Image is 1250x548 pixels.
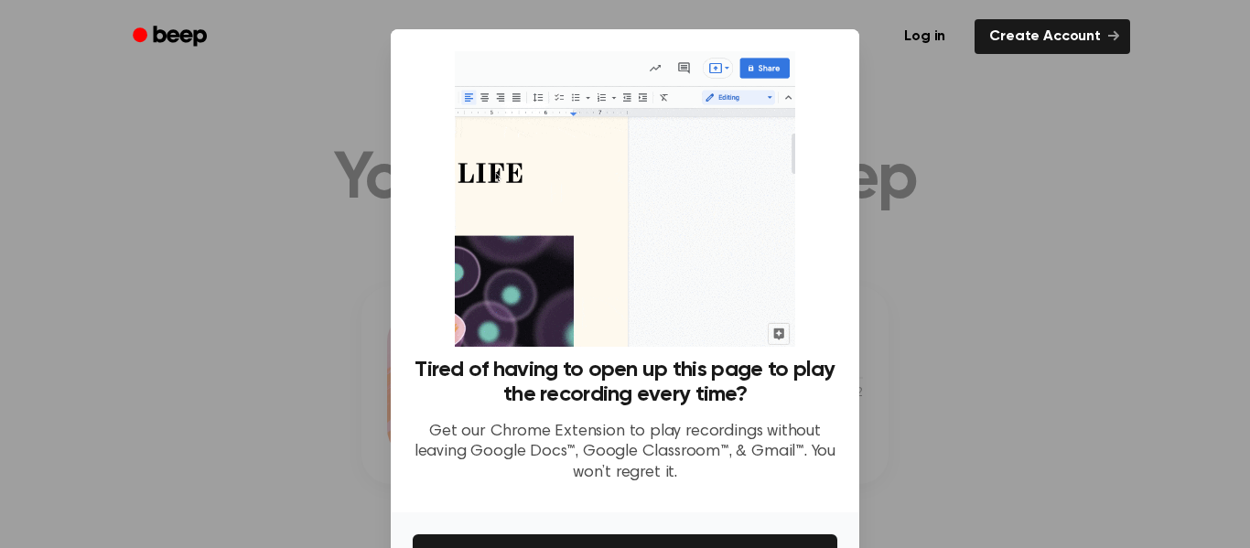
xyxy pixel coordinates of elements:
[886,16,964,58] a: Log in
[413,422,837,484] p: Get our Chrome Extension to play recordings without leaving Google Docs™, Google Classroom™, & Gm...
[975,19,1130,54] a: Create Account
[455,51,794,347] img: Beep extension in action
[120,19,223,55] a: Beep
[413,358,837,407] h3: Tired of having to open up this page to play the recording every time?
